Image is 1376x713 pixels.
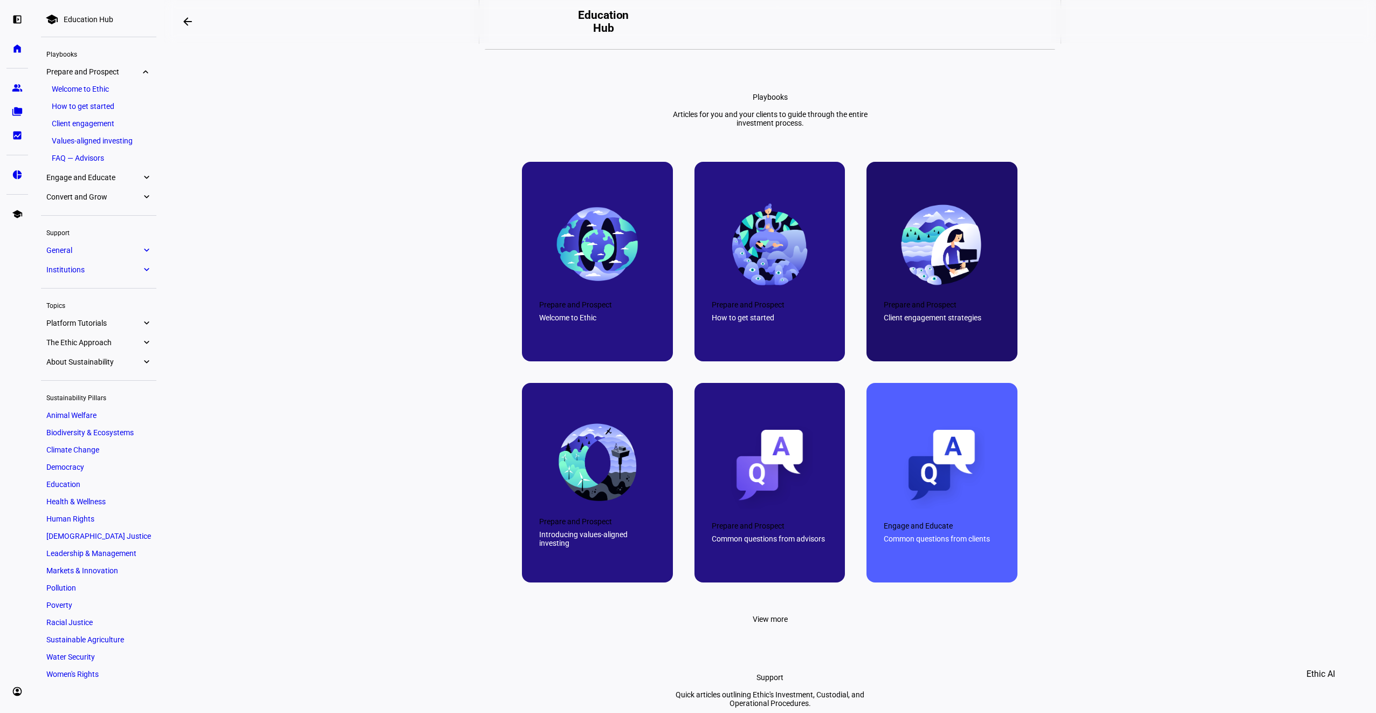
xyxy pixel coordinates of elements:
a: Institutionsexpand_more [41,262,156,277]
a: FAQ — Advisors [46,150,151,166]
a: Health & Wellness [41,494,156,509]
eth-mat-symbol: expand_more [141,357,151,367]
a: Racial Justice [41,615,156,630]
img: 67c0a1a2267361cccc837e9a_663e60d4891242c5d6cd46c0_QA-advisors.png [727,423,813,509]
eth-mat-symbol: expand_more [141,66,151,77]
a: Water Security [41,649,156,664]
eth-mat-symbol: bid_landscape [12,130,23,141]
div: Prepare and Prospect [884,300,1000,309]
eth-mat-symbol: pie_chart [12,169,23,180]
span: Prepare and Prospect [46,67,141,76]
div: Education Hub [64,15,113,24]
div: Topics [41,297,156,312]
a: [DEMOGRAPHIC_DATA] Justice [41,529,156,544]
a: Democracy [41,460,156,475]
span: Racial Justice [46,618,93,627]
span: Sustainable Agriculture [46,635,124,644]
a: Human Rights [41,511,156,526]
a: home [6,38,28,59]
div: Playbooks [753,93,788,101]
a: Animal Welfare [41,408,156,423]
a: Generalexpand_more [41,243,156,258]
a: How to get started [46,99,151,114]
a: Markets & Innovation [41,563,156,578]
mat-icon: school [45,13,58,26]
a: Welcome to Ethic [46,81,151,97]
a: group [6,77,28,99]
div: Articles for you and your clients to guide through the entire investment process. [662,110,878,127]
div: Common questions from clients [884,534,1000,543]
eth-mat-symbol: expand_more [141,318,151,328]
span: Convert and Grow [46,193,141,201]
span: Climate Change [46,445,99,454]
a: Biodiversity & Ecosystems [41,425,156,440]
span: Biodiversity & Ecosystems [46,428,134,437]
span: The Ethic Approach [46,338,141,347]
span: About Sustainability [46,358,141,366]
eth-mat-symbol: expand_more [141,245,151,256]
span: Markets & Innovation [46,566,118,575]
h2: Education Hub [572,9,635,35]
span: Human Rights [46,515,94,523]
a: pie_chart [6,164,28,186]
a: bid_landscape [6,125,28,146]
span: Education [46,480,80,489]
a: Climate Change [41,442,156,457]
a: Sustainable Agriculture [41,632,156,647]
img: 67c0a1a3dd398c4549a83ca6_663e60d4891242c5d6cd46be_final-office.png [899,202,985,287]
span: Engage and Educate [46,173,141,182]
div: Playbooks [41,46,156,61]
span: Pollution [46,584,76,592]
div: Client engagement strategies [884,313,1000,322]
img: 67c0a1a14fc8855d30016835_663e60d4891242c5d6cd46c1_QA-clients.png [899,423,985,509]
a: Values-aligned investing [46,133,151,148]
div: Support [756,673,783,682]
div: Prepare and Prospect [712,300,828,309]
div: Prepare and Prospect [539,300,656,309]
a: Women's Rights [41,667,156,682]
a: Poverty [41,598,156,613]
span: Water Security [46,653,95,661]
div: Prepare and Prospect [712,522,828,530]
div: Common questions from advisors [712,534,828,543]
eth-mat-symbol: expand_more [141,191,151,202]
div: Support [41,224,156,239]
div: Welcome to Ethic [539,313,656,322]
button: Ethic AI [1291,661,1350,687]
eth-mat-symbol: expand_more [141,264,151,275]
span: Platform Tutorials [46,319,141,327]
eth-mat-symbol: account_circle [12,686,23,697]
eth-mat-symbol: left_panel_open [12,14,23,25]
span: Animal Welfare [46,411,97,420]
span: Democracy [46,463,84,471]
span: Women's Rights [46,670,99,678]
span: Institutions [46,265,141,274]
div: How to get started [712,313,828,322]
mat-icon: arrow_backwards [181,15,194,28]
eth-mat-symbol: expand_more [141,172,151,183]
div: Sustainability Pillars [41,389,156,405]
span: Health & Wellness [46,497,106,506]
img: 67c0a1a41fd1db2665af57fe_663e60d4891242c5d6cd469c_final-earth.png [554,202,640,287]
eth-mat-symbol: folder_copy [12,106,23,117]
div: Introducing values-aligned investing [539,530,656,547]
span: Poverty [46,601,72,609]
span: Ethic AI [1306,661,1335,687]
span: General [46,246,141,255]
div: Engage and Educate [884,522,1000,530]
button: View more [740,608,801,630]
eth-mat-symbol: expand_more [141,337,151,348]
div: Quick articles outlining Ethic's Investment, Custodial, and Operational Procedures. [662,690,878,708]
a: Pollution [41,580,156,595]
span: View more [753,608,788,630]
a: Client engagement [46,116,151,131]
span: [DEMOGRAPHIC_DATA] Justice [46,532,151,540]
img: 67c0a1a361bf038d2e293661_66d75062e6db20f9f8bea3a5_World%25203.png [727,201,813,287]
eth-mat-symbol: group [12,83,23,93]
div: Prepare and Prospect [539,517,656,526]
img: 67c0a1a2f5e9615512c0482a_663e60d4891242c5d6cd46bf_final-mobius.png [554,419,640,504]
a: Leadership & Management [41,546,156,561]
a: folder_copy [6,101,28,122]
span: Leadership & Management [46,549,136,558]
eth-mat-symbol: home [12,43,23,54]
